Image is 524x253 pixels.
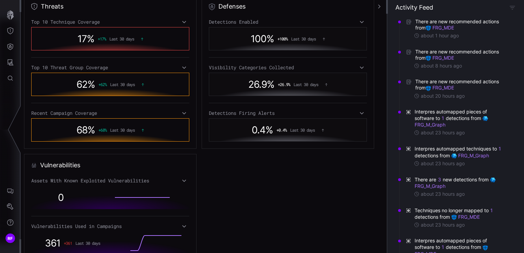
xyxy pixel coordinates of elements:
[8,235,13,242] span: RF
[291,36,316,41] span: Last 30 days
[0,230,20,246] button: RF
[415,79,509,91] span: There are new recommended actions from
[110,128,135,132] span: Last 30 days
[278,82,290,87] span: + 26.9 %
[426,56,431,61] img: Microsoft Defender
[252,124,273,136] span: 0.4 %
[76,79,95,90] span: 62 %
[98,128,107,132] span: + 68 %
[41,2,63,11] h2: Threats
[451,214,480,220] a: FRG_MDE
[109,36,134,41] span: Last 30 days
[421,191,465,197] time: about 23 hours ago
[251,33,274,45] span: 100 %
[248,79,274,90] span: 26.9 %
[31,64,189,71] div: Top 10 Threat Group Coverage
[31,178,189,184] div: Assets With Known Exploited Vulnerabilities
[209,110,367,116] div: Detections Firing Alerts
[98,82,107,87] span: + 62 %
[441,244,444,251] button: 1
[78,33,94,45] span: 17 %
[426,86,431,91] img: Microsoft Defender
[218,2,246,11] h2: Defenses
[483,116,488,121] img: Microsoft Graph
[276,128,287,132] span: + 0.4 %
[31,110,189,116] div: Recent Campaign Coverage
[421,63,462,69] time: about 8 hours ago
[31,19,189,25] div: Top 10 Technique Coverage
[76,124,95,136] span: 68 %
[415,19,509,31] span: There are new recommended actions from
[421,33,459,39] time: about 1 hour ago
[483,245,488,251] img: Microsoft Defender
[451,215,457,220] img: Microsoft Defender
[209,19,367,25] div: Detections Enabled
[426,85,454,91] a: FRG_MDE
[426,55,454,61] a: FRG_MDE
[451,153,489,158] a: FRG_M_Graph
[426,25,431,31] img: Microsoft Defender
[438,176,441,183] button: 3
[31,223,189,229] div: Vulnerabilities Used in Campaigns
[290,128,315,132] span: Last 30 days
[294,82,318,87] span: Last 30 days
[415,109,509,128] span: Interpres automapped pieces of software to detections from
[415,145,509,158] span: Interpres automapped techniques to detections from
[421,160,465,167] time: about 23 hours ago
[498,145,501,152] button: 1
[45,237,60,249] span: 361
[490,177,496,183] img: Microsoft Graph
[421,222,465,228] time: about 23 hours ago
[98,36,106,41] span: + 17 %
[415,176,509,189] span: There are new detections from
[415,207,509,220] span: Techniques no longer mapped to detections from
[415,49,509,61] span: There are new recommended actions from
[64,241,72,245] span: + 361
[490,207,493,214] button: 1
[421,93,465,99] time: about 20 hours ago
[58,192,64,203] span: 0
[40,161,80,169] h2: Vulnerabilities
[75,241,100,245] span: Last 30 days
[110,82,135,87] span: Last 30 days
[209,64,367,71] div: Visibility Categories Collected
[277,36,288,41] span: + 100 %
[421,130,465,136] time: about 23 hours ago
[441,115,444,122] button: 1
[426,25,454,31] a: FRG_MDE
[451,153,457,159] img: Microsoft Graph
[395,3,433,11] h4: Activity Feed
